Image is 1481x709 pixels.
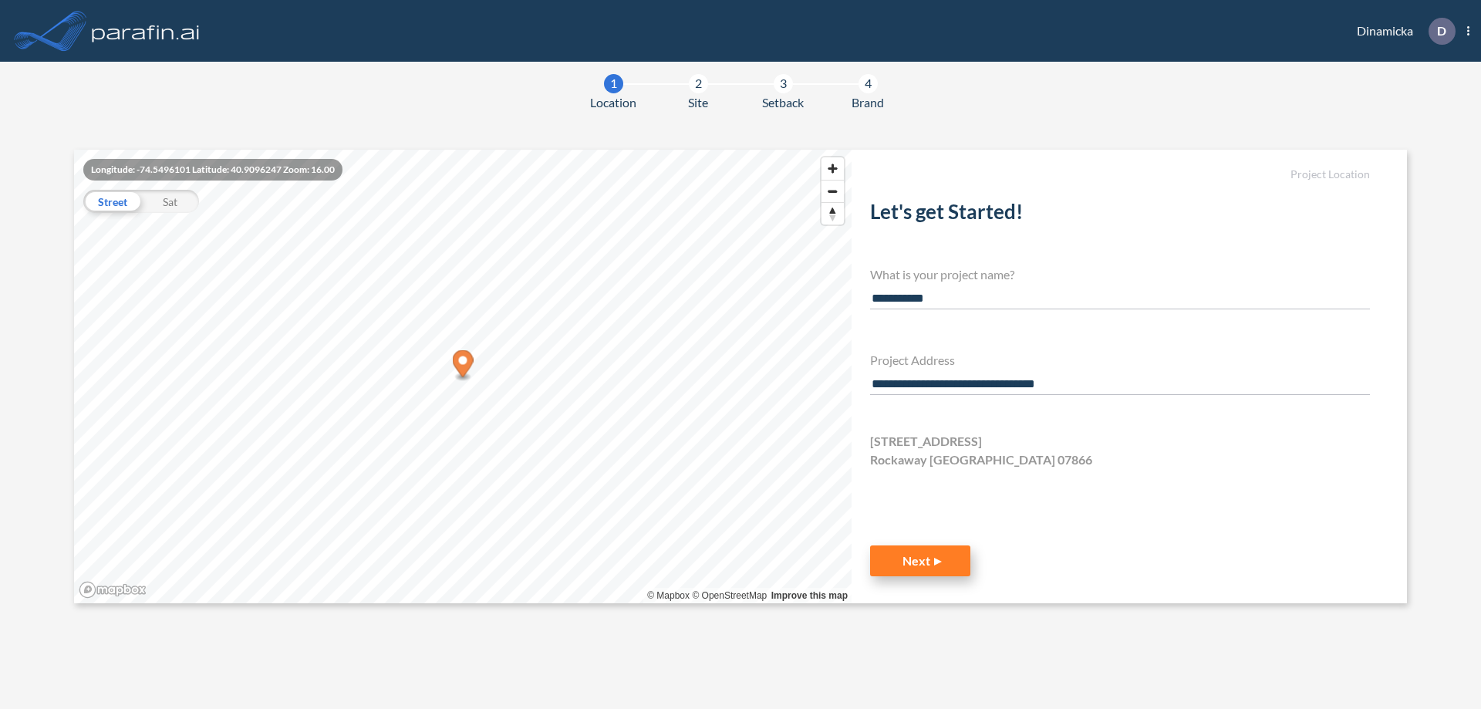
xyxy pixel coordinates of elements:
[852,93,884,112] span: Brand
[590,93,636,112] span: Location
[692,590,767,601] a: OpenStreetMap
[83,190,141,213] div: Street
[774,74,793,93] div: 3
[870,353,1370,367] h4: Project Address
[870,168,1370,181] h5: Project Location
[821,202,844,225] button: Reset bearing to north
[453,350,474,382] div: Map marker
[689,74,708,93] div: 2
[89,15,203,46] img: logo
[821,203,844,225] span: Reset bearing to north
[647,590,690,601] a: Mapbox
[870,432,982,451] span: [STREET_ADDRESS]
[821,180,844,202] button: Zoom out
[762,93,804,112] span: Setback
[141,190,199,213] div: Sat
[870,200,1370,230] h2: Let's get Started!
[870,267,1370,282] h4: What is your project name?
[79,581,147,599] a: Mapbox homepage
[688,93,708,112] span: Site
[859,74,878,93] div: 4
[74,150,852,603] canvas: Map
[1437,24,1446,38] p: D
[870,545,970,576] button: Next
[1334,18,1469,45] div: Dinamicka
[604,74,623,93] div: 1
[771,590,848,601] a: Improve this map
[870,451,1092,469] span: Rockaway [GEOGRAPHIC_DATA] 07866
[83,159,342,181] div: Longitude: -74.5496101 Latitude: 40.9096247 Zoom: 16.00
[821,157,844,180] button: Zoom in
